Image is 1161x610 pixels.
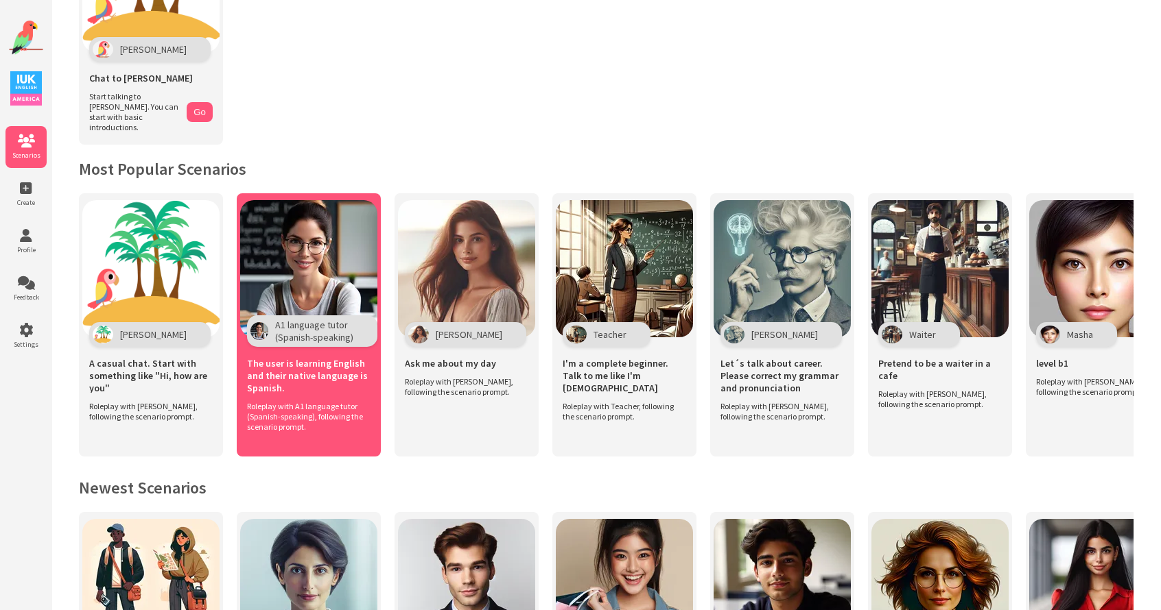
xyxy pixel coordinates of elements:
[93,326,113,343] img: Character
[247,401,364,432] span: Roleplay with A1 language tutor (Spanish-speaking), following the scenario prompt.
[436,328,502,341] span: [PERSON_NAME]
[5,245,47,254] span: Profile
[563,401,679,422] span: Roleplay with Teacher, following the scenario prompt.
[10,71,42,106] img: IUK Logo
[120,328,187,341] span: [PERSON_NAME]
[240,200,377,337] img: Scenario Image
[93,40,113,58] img: Polly
[398,200,535,337] img: Scenario Image
[566,326,587,343] img: Character
[247,357,371,394] span: The user is learning English and their native language is Spanish.
[724,326,744,343] img: Character
[120,43,187,56] span: [PERSON_NAME]
[594,328,626,341] span: Teacher
[556,200,693,337] img: Scenario Image
[5,340,47,349] span: Settings
[1040,326,1060,343] img: Character
[5,293,47,302] span: Feedback
[89,401,206,422] span: Roleplay with [PERSON_NAME], following the scenario prompt.
[563,357,686,394] span: I'm a complete beginner. Talk to me like I'm [DEMOGRAPHIC_DATA]
[408,326,429,343] img: Character
[1036,376,1153,397] span: Roleplay with [PERSON_NAME], following the scenario prompt.
[187,102,213,122] button: Go
[720,401,837,422] span: Roleplay with [PERSON_NAME], following the scenario prompt.
[1067,328,1093,341] span: Masha
[89,357,213,394] span: A casual chat. Start with something like "Hi, how are you"
[79,158,1134,180] h2: Most Popular Scenarios
[82,200,220,337] img: Scenario Image
[405,357,496,369] span: Ask me about my day
[751,328,818,341] span: [PERSON_NAME]
[405,376,521,397] span: Roleplay with [PERSON_NAME], following the scenario prompt.
[9,21,43,55] img: Website Logo
[720,357,844,394] span: Let´s talk about career. Please correct my grammar and pronunciation
[878,357,1002,382] span: Pretend to be a waiter in a cafe
[89,72,193,84] span: Chat to [PERSON_NAME]
[89,91,180,132] span: Start talking to [PERSON_NAME]. You can start with basic introductions.
[275,319,353,343] span: A1 language tutor (Spanish-speaking)
[5,151,47,160] span: Scenarios
[250,322,268,340] img: Character
[871,200,1009,337] img: Scenario Image
[1036,357,1068,369] span: level b1
[714,200,851,337] img: Scenario Image
[5,198,47,207] span: Create
[882,326,902,343] img: Character
[79,477,1134,498] h2: Newest Scenarios
[878,389,995,409] span: Roleplay with [PERSON_NAME], following the scenario prompt.
[909,328,936,341] span: Waiter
